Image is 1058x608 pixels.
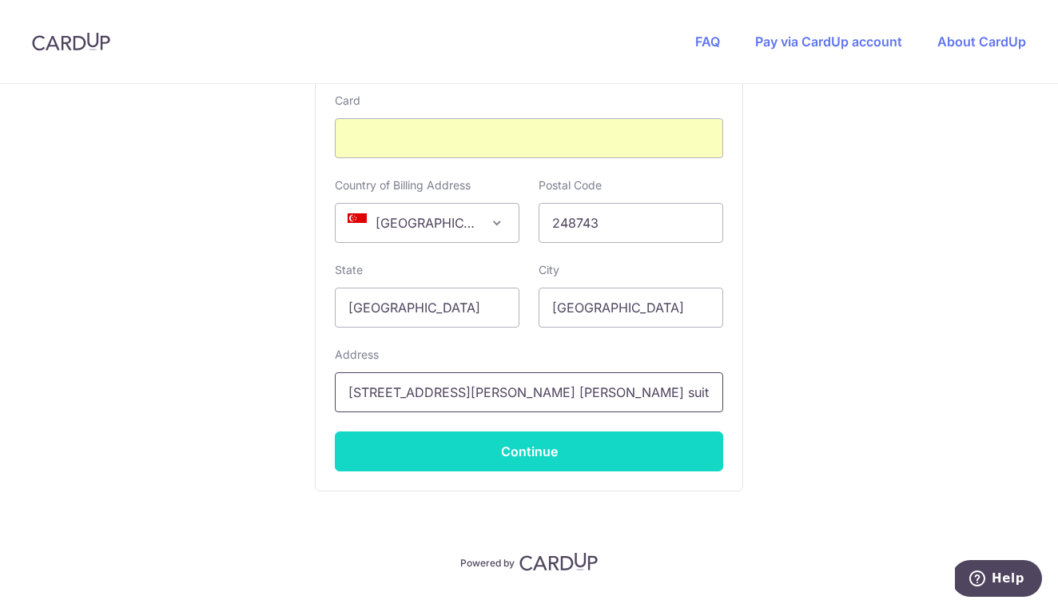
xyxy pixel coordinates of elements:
[539,262,559,278] label: City
[335,177,471,193] label: Country of Billing Address
[539,177,602,193] label: Postal Code
[335,203,519,243] span: Singapore
[335,262,363,278] label: State
[955,560,1042,600] iframe: Opens a widget where you can find more information
[335,431,723,471] button: Continue
[32,32,110,51] img: CardUp
[539,203,723,243] input: Example 123456
[336,204,519,242] span: Singapore
[348,129,710,148] iframe: Secure card payment input frame
[937,34,1026,50] a: About CardUp
[755,34,902,50] a: Pay via CardUp account
[695,34,720,50] a: FAQ
[519,552,598,571] img: CardUp
[335,347,379,363] label: Address
[460,554,515,570] p: Powered by
[335,93,360,109] label: Card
